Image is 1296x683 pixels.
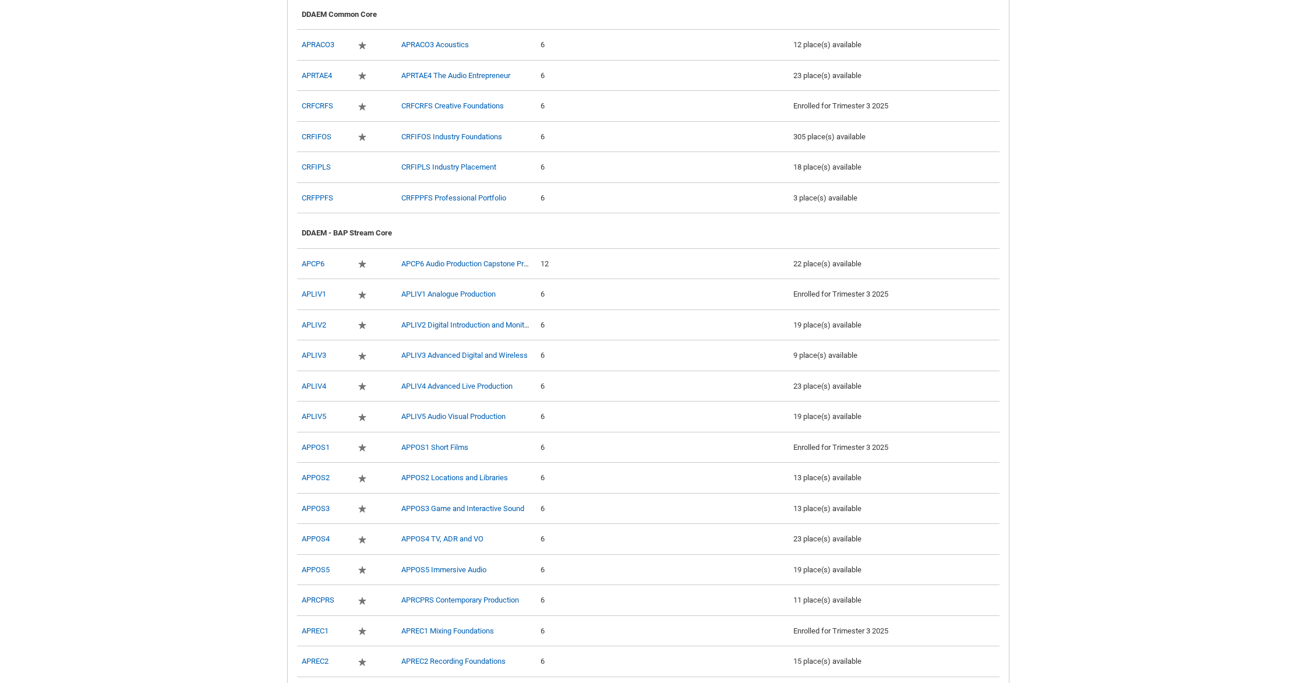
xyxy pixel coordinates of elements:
div: Required [358,131,369,143]
a: APPOS1 Short Films [401,443,468,452]
div: 12 place(s) available [793,39,924,51]
div: 3 place(s) available [793,192,924,204]
c-enrollment-wizard-course-cell: 6 [541,71,545,80]
div: Required [358,564,369,576]
div: Required [358,533,369,545]
div: Required [358,288,369,301]
div: APLIV2 [302,315,348,336]
a: APREC1 [302,626,329,635]
c-enrollment-wizard-course-cell: 6 [541,443,545,452]
a: CRFIPLS [302,163,331,171]
c-enrollment-wizard-course-cell: 6 [541,657,545,666]
a: APREC2 [302,657,329,666]
div: 23 place(s) available [793,70,924,82]
div: 6 [541,39,784,51]
div: 12 [541,258,784,270]
c-enrollment-wizard-course-cell: 6 [541,351,545,360]
a: APCP6 Audio Production Capstone Project [401,259,540,268]
div: 6 [541,288,784,300]
div: APREC1 [302,621,348,642]
div: 6 [541,594,784,606]
c-enrollment-wizard-course-cell: 12 [541,259,549,268]
div: CRFPPFS Professional Portfolio [400,192,531,204]
a: CRFIFOS [302,132,331,141]
div: Required [358,625,369,638]
span: DDAEM - BAP Stream Core [302,228,392,237]
div: 6 [541,131,784,143]
div: Enrolled for Trimester 3 2025 [793,288,924,300]
a: APLIV5 Audio Visual Production [401,412,506,421]
div: 13 place(s) available [793,472,924,484]
div: APPOS4 TV, ADR and VO [400,533,531,545]
div: APCP6 Audio Production Capstone Project [400,258,531,270]
div: APLIV4 [302,376,348,397]
div: 6 [541,503,784,515]
div: CRFCRFS Creative Foundations [400,100,531,112]
div: CRFIPLS Industry Placement [400,161,531,173]
div: 6 [541,350,784,361]
a: APLIV3 Advanced Digital and Wireless [401,351,528,360]
div: APLIV4 Advanced Live Production [400,381,531,392]
div: Enrolled for Trimester 3 2025 [793,625,924,637]
a: CRFCRFS [302,101,333,110]
a: APPOS2 [302,473,330,482]
c-enrollment-wizard-course-cell: 6 [541,534,545,543]
c-enrollment-wizard-course-cell: 6 [541,412,545,421]
a: APRCPRS Contemporary Production [401,596,519,604]
div: Required [358,258,369,270]
div: APLIV2 Digital Introduction and Monitors [400,319,531,331]
div: Required [358,350,369,362]
div: APRACO3 [302,34,348,55]
a: APCP6 [302,259,324,268]
div: APPOS2 [302,467,348,488]
div: Required [358,411,369,423]
a: APPOS3 Game and Interactive Sound [401,504,524,513]
div: Required [358,319,369,332]
div: 6 [541,656,784,667]
div: 19 place(s) available [793,319,924,331]
a: APREC2 Recording Foundations [401,657,506,666]
div: 15 place(s) available [793,656,924,667]
a: APPOS1 [302,443,330,452]
div: 23 place(s) available [793,381,924,392]
div: APPOS4 [302,529,348,550]
div: 6 [541,70,784,82]
a: APPOS4 [302,534,330,543]
div: APLIV3 Advanced Digital and Wireless [400,350,531,361]
a: CRFCRFS Creative Foundations [401,101,504,110]
a: APLIV3 [302,351,326,360]
div: 13 place(s) available [793,503,924,515]
a: APPOS2 Locations and Libraries [401,473,508,482]
a: APLIV1 [302,290,326,298]
c-enrollment-wizard-course-cell: 6 [541,193,545,202]
c-enrollment-wizard-course-cell: 6 [541,382,545,390]
div: 18 place(s) available [793,161,924,173]
div: APREC1 Mixing Foundations [400,625,531,637]
div: 6 [541,161,784,173]
div: APPOS5 Immersive Audio [400,564,531,576]
a: APLIV2 [302,321,326,329]
div: 19 place(s) available [793,411,924,423]
a: APPOS3 [302,504,330,513]
div: APPOS5 [302,559,348,580]
c-enrollment-wizard-course-cell: 6 [541,163,545,171]
a: APLIV2 Digital Introduction and Monitors [401,321,535,329]
div: Required [358,472,369,484]
div: Required [358,70,369,82]
div: APRTAE4 The Audio Entrepreneur [400,70,531,82]
div: APPOS3 Game and Interactive Sound [400,503,531,515]
div: APRCPRS Contemporary Production [400,594,531,606]
span: DDAEM Common Core [302,10,377,19]
div: APPOS1 Short Films [400,442,531,453]
c-enrollment-wizard-course-cell: 6 [541,504,545,513]
a: APRACO3 Acoustics [401,40,469,49]
div: Required [358,381,369,393]
a: APRTAE4 [302,71,332,80]
div: Required [358,503,369,515]
a: CRFIFOS Industry Foundations [401,132,502,141]
div: 11 place(s) available [793,594,924,606]
div: 6 [541,381,784,392]
div: 305 place(s) available [793,131,924,143]
div: 6 [541,533,784,545]
a: APRTAE4 The Audio Entrepreneur [401,71,510,80]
